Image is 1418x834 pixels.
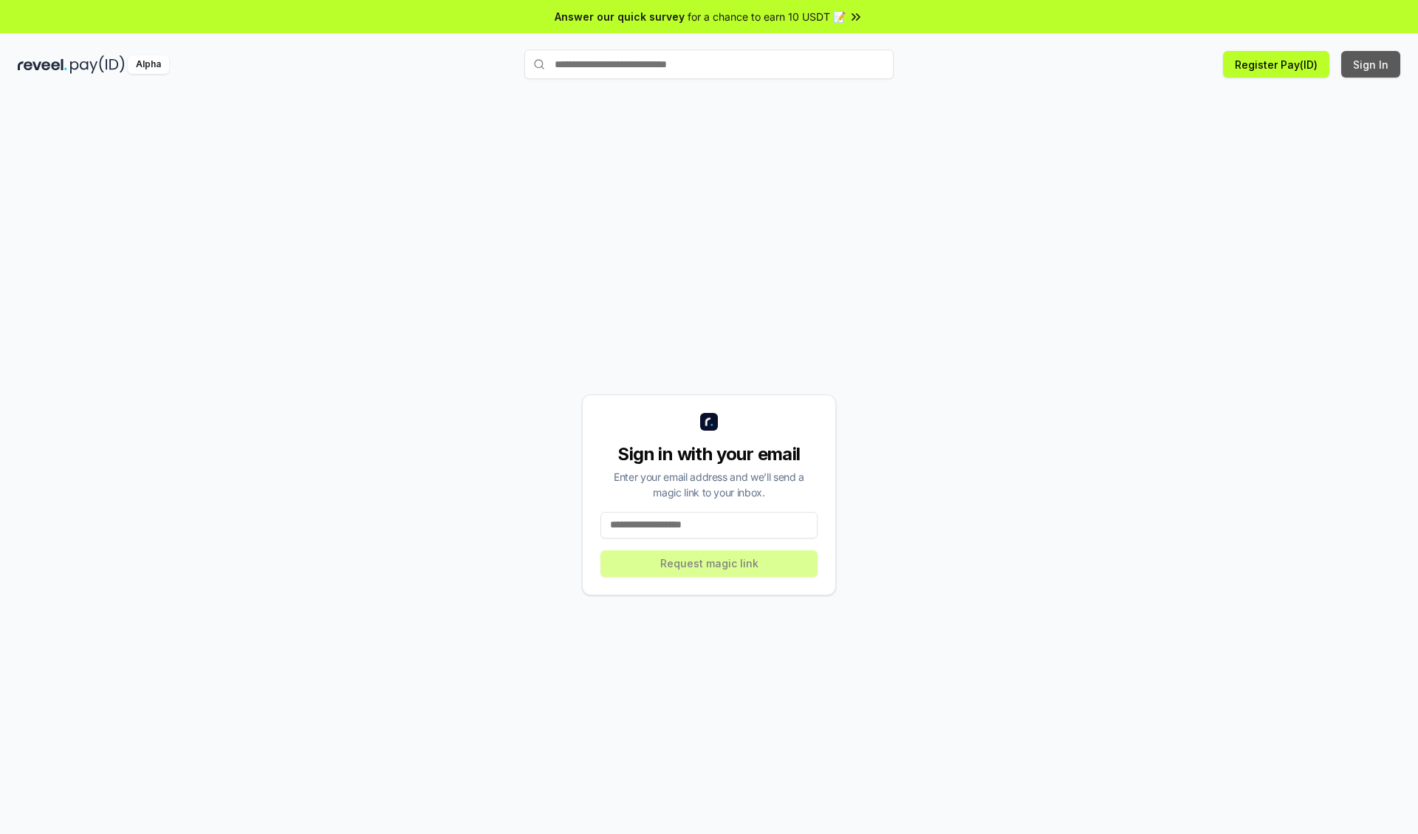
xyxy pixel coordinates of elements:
[700,413,718,431] img: logo_small
[18,55,67,74] img: reveel_dark
[70,55,125,74] img: pay_id
[600,469,818,500] div: Enter your email address and we’ll send a magic link to your inbox.
[128,55,169,74] div: Alpha
[688,9,846,24] span: for a chance to earn 10 USDT 📝
[600,442,818,466] div: Sign in with your email
[1341,51,1400,78] button: Sign In
[1223,51,1329,78] button: Register Pay(ID)
[555,9,685,24] span: Answer our quick survey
